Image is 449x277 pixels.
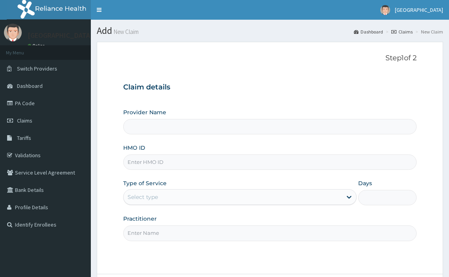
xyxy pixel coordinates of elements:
[128,193,158,201] div: Select type
[358,179,372,187] label: Days
[391,28,413,35] a: Claims
[123,108,166,116] label: Provider Name
[17,134,31,141] span: Tariffs
[112,29,139,35] small: New Claim
[28,43,47,48] a: Online
[17,82,43,89] span: Dashboard
[123,154,417,170] input: Enter HMO ID
[395,6,443,13] span: [GEOGRAPHIC_DATA]
[123,225,417,241] input: Enter Name
[28,32,93,39] p: [GEOGRAPHIC_DATA]
[380,5,390,15] img: User Image
[413,28,443,35] li: New Claim
[4,24,22,41] img: User Image
[123,144,145,152] label: HMO ID
[123,179,167,187] label: Type of Service
[123,215,157,223] label: Practitioner
[97,26,443,36] h1: Add
[123,83,417,92] h3: Claim details
[354,28,383,35] a: Dashboard
[17,65,57,72] span: Switch Providers
[123,54,417,63] p: Step 1 of 2
[17,117,32,124] span: Claims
